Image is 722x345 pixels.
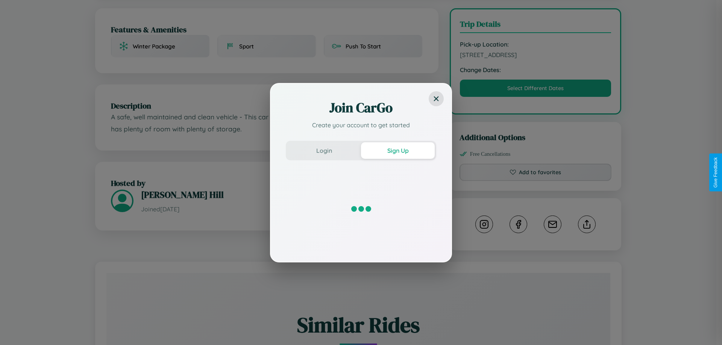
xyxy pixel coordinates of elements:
p: Create your account to get started [286,121,436,130]
iframe: Intercom live chat [8,319,26,337]
button: Login [287,142,361,159]
div: Give Feedback [713,157,718,188]
h2: Join CarGo [286,99,436,117]
button: Sign Up [361,142,435,159]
